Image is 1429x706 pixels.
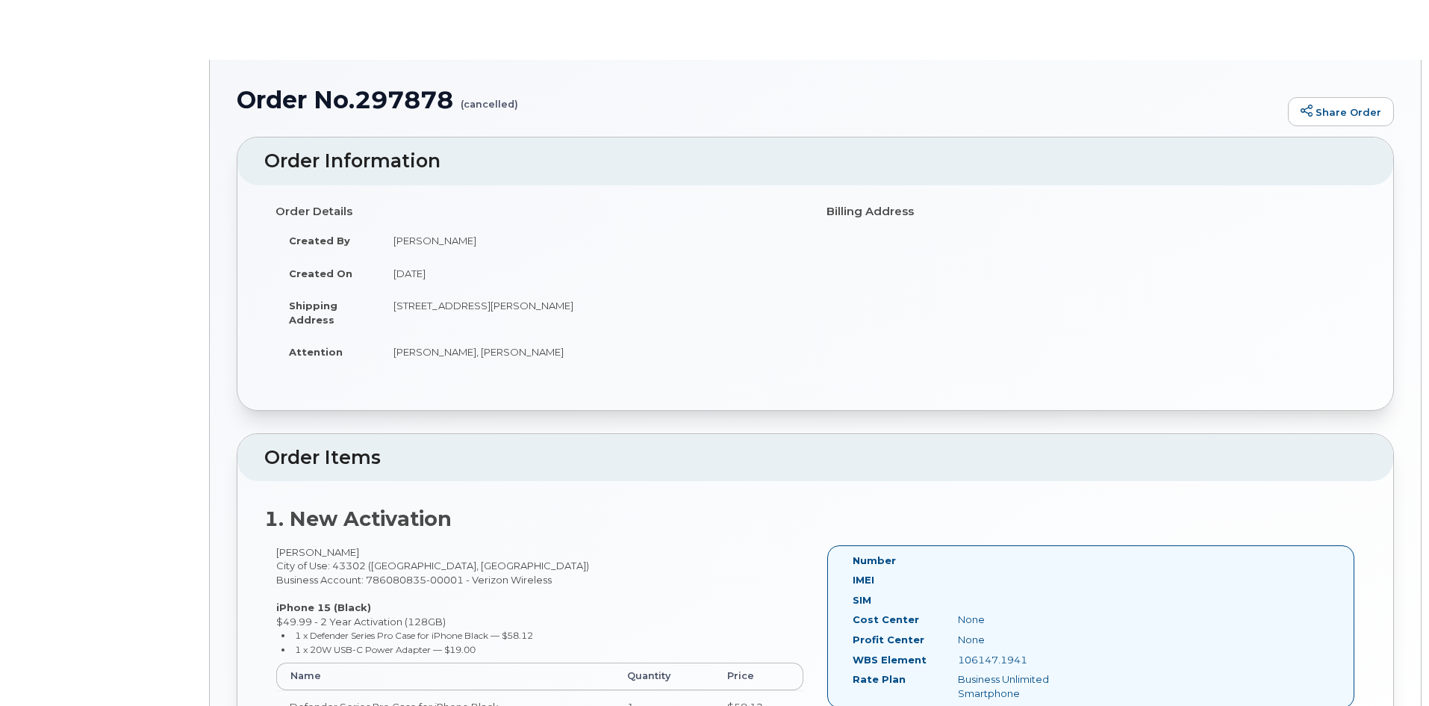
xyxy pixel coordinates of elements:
h2: Order Items [264,448,1366,468]
th: Price [714,663,803,690]
strong: Shipping Address [289,300,337,326]
strong: Created By [289,235,350,247]
label: Rate Plan [853,672,906,687]
small: 1 x 20W USB-C Power Adapter — $19.00 [295,644,476,655]
small: (cancelled) [461,87,518,110]
div: 106147.1941 [947,653,1095,667]
div: None [947,633,1095,647]
td: [PERSON_NAME] [380,224,804,257]
h4: Order Details [275,205,804,218]
div: Business Unlimited Smartphone [947,672,1095,700]
label: IMEI [853,573,874,587]
a: Share Order [1288,97,1394,127]
strong: Created On [289,267,352,279]
label: WBS Element [853,653,927,667]
label: SIM [853,593,871,607]
th: Name [276,663,614,690]
strong: 1. New Activation [264,507,452,531]
td: [PERSON_NAME], [PERSON_NAME] [380,335,804,368]
td: [STREET_ADDRESS][PERSON_NAME] [380,289,804,335]
label: Number [853,554,896,568]
small: 1 x Defender Series Pro Case for iPhone Black — $58.12 [295,630,533,641]
h4: Billing Address [826,205,1355,218]
h1: Order No.297878 [237,87,1280,113]
h2: Order Information [264,151,1366,172]
td: [DATE] [380,257,804,290]
strong: iPhone 15 (Black) [276,601,371,613]
div: None [947,613,1095,627]
label: Profit Center [853,633,924,647]
label: Cost Center [853,613,919,627]
th: Quantity [614,663,714,690]
strong: Attention [289,346,343,358]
